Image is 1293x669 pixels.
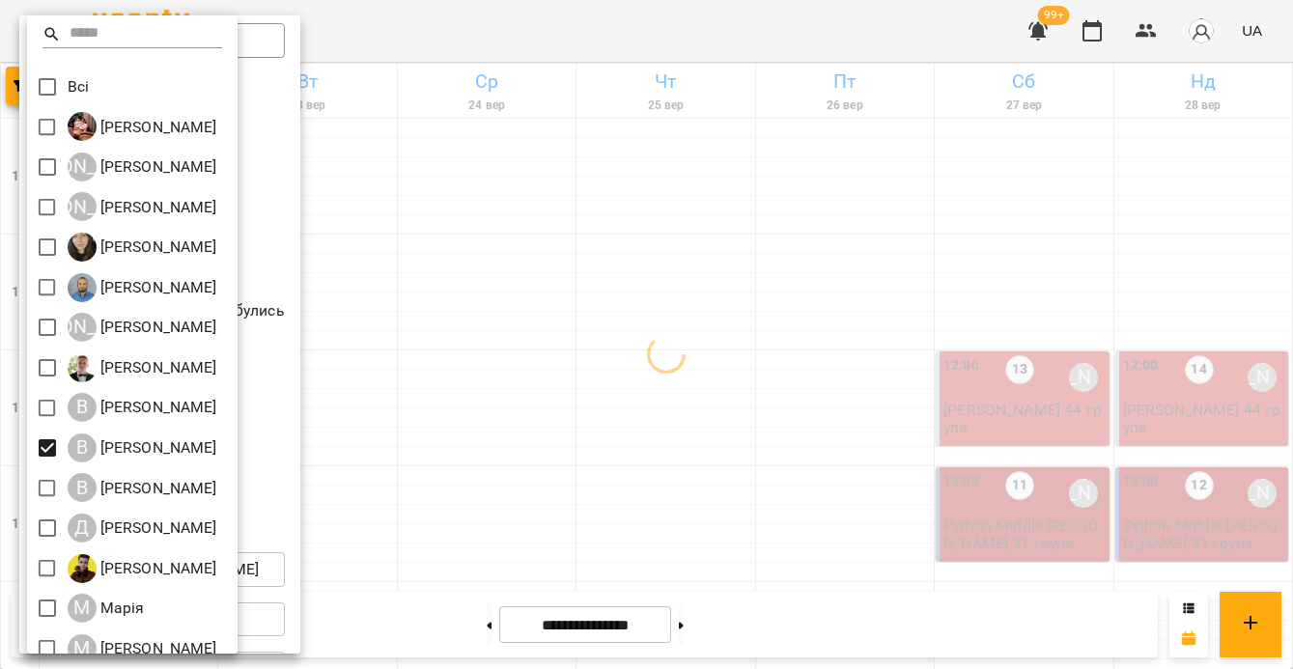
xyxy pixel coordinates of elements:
div: Анастасія Герус [68,233,217,262]
a: В [PERSON_NAME] [68,433,217,462]
img: І [68,112,97,141]
p: [PERSON_NAME] [97,637,217,660]
div: [PERSON_NAME] [68,192,97,221]
a: [PERSON_NAME] [PERSON_NAME] [68,153,217,181]
div: Антон Костюк [68,273,217,302]
div: Микита Пономарьов [68,634,217,663]
p: Всі [68,75,89,98]
a: І [PERSON_NAME] [68,112,217,141]
img: Д [68,554,97,583]
a: М [PERSON_NAME] [68,634,217,663]
a: А [PERSON_NAME] [68,273,217,302]
img: В [68,353,97,382]
div: В [68,473,97,502]
p: [PERSON_NAME] [97,477,217,500]
div: Ілля Петруша [68,112,217,141]
a: М Марія [68,594,145,623]
p: [PERSON_NAME] [97,155,217,179]
p: [PERSON_NAME] [97,196,217,219]
div: Володимир Ярошинський [68,433,217,462]
div: Віталій Кадуха [68,473,217,502]
div: В [68,433,97,462]
div: Денис Замрій [68,514,217,543]
p: [PERSON_NAME] [97,236,217,259]
div: Марія [68,594,145,623]
p: [PERSON_NAME] [97,396,217,419]
p: [PERSON_NAME] [97,116,217,139]
div: [PERSON_NAME] [68,313,97,342]
p: [PERSON_NAME] [97,276,217,299]
a: А [PERSON_NAME] [68,233,217,262]
a: Д [PERSON_NAME] [68,514,217,543]
p: [PERSON_NAME] [97,516,217,540]
img: А [68,233,97,262]
div: [PERSON_NAME] [68,153,97,181]
div: М [68,634,97,663]
p: [PERSON_NAME] [97,436,217,460]
div: Денис Пущало [68,554,217,583]
a: [PERSON_NAME] [PERSON_NAME] [68,192,217,221]
a: В [PERSON_NAME] [68,393,217,422]
p: [PERSON_NAME] [97,356,217,379]
p: [PERSON_NAME] [97,316,217,339]
a: В [PERSON_NAME] [68,353,217,382]
div: В [68,393,97,422]
a: [PERSON_NAME] [PERSON_NAME] [68,313,217,342]
p: Марія [97,597,145,620]
div: Д [68,514,97,543]
a: Д [PERSON_NAME] [68,554,217,583]
div: Артем Кот [68,313,217,342]
a: В [PERSON_NAME] [68,473,217,502]
div: Альберт Волков [68,153,217,181]
img: А [68,273,97,302]
p: [PERSON_NAME] [97,557,217,580]
div: М [68,594,97,623]
div: Аліна Москаленко [68,192,217,221]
